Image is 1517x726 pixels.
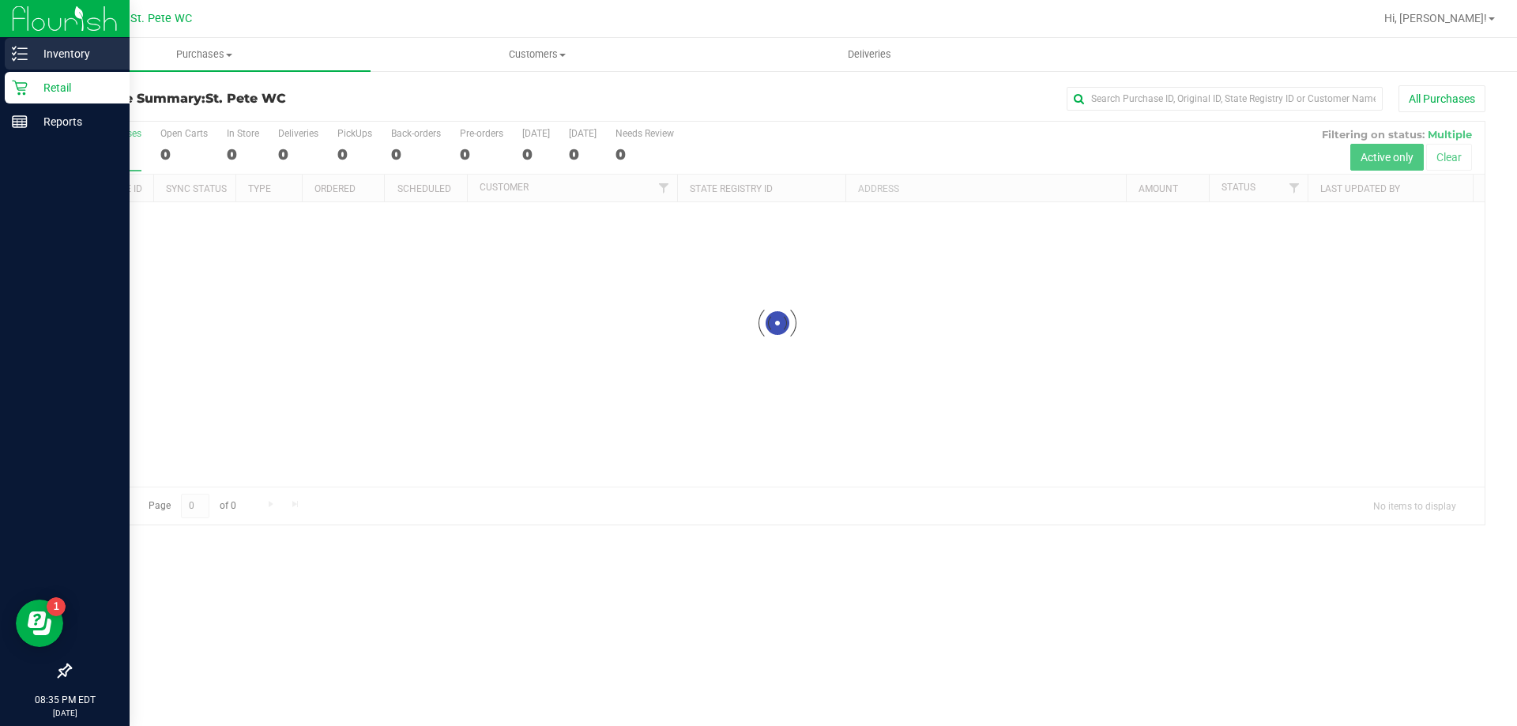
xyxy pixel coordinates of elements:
[12,46,28,62] inline-svg: Inventory
[1067,87,1383,111] input: Search Purchase ID, Original ID, State Registry ID or Customer Name...
[47,597,66,616] iframe: Resource center unread badge
[12,114,28,130] inline-svg: Reports
[130,12,192,25] span: St. Pete WC
[371,38,703,71] a: Customers
[205,91,286,106] span: St. Pete WC
[12,80,28,96] inline-svg: Retail
[7,707,122,719] p: [DATE]
[28,112,122,131] p: Reports
[38,38,371,71] a: Purchases
[28,44,122,63] p: Inventory
[371,47,702,62] span: Customers
[826,47,913,62] span: Deliveries
[1384,12,1487,24] span: Hi, [PERSON_NAME]!
[16,600,63,647] iframe: Resource center
[28,78,122,97] p: Retail
[7,693,122,707] p: 08:35 PM EDT
[1398,85,1485,112] button: All Purchases
[703,38,1036,71] a: Deliveries
[38,47,371,62] span: Purchases
[70,92,541,106] h3: Purchase Summary:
